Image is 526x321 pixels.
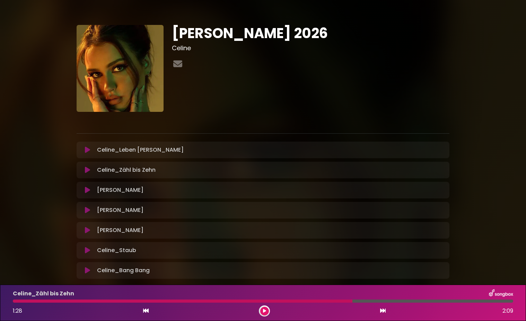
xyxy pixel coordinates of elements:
p: Celine_Staub [97,246,136,255]
h1: [PERSON_NAME] 2026 [172,25,449,42]
p: Celine_Zähl bis Zehn [13,289,74,298]
p: Celine_Zähl bis Zehn [97,166,156,174]
span: 1:28 [13,307,22,315]
h3: Celine [172,44,449,52]
p: Celine_Bang Bang [97,266,150,275]
span: 2:09 [502,307,513,315]
p: [PERSON_NAME] [97,226,143,234]
img: songbox-logo-white.png [489,289,513,298]
p: [PERSON_NAME] [97,206,143,214]
p: Celine_Leben [PERSON_NAME] [97,146,184,154]
img: Lq3JwxWjTsiZgLSj7RBx [77,25,164,112]
p: [PERSON_NAME] [97,186,143,194]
